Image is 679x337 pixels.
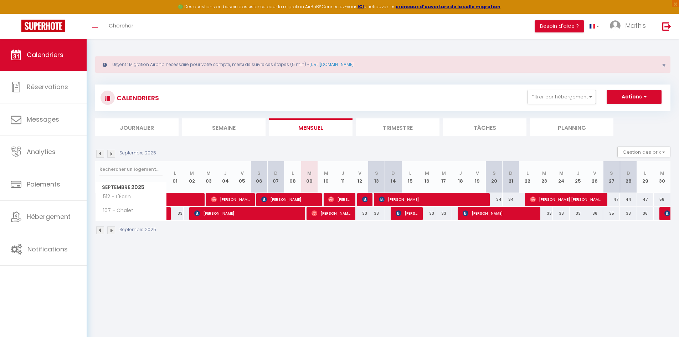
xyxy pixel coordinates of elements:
[119,150,156,157] p: Septembre 2025
[503,193,519,206] div: 34
[418,161,435,193] th: 16
[528,90,596,104] button: Filtrer par hébergement
[637,193,654,206] div: 47
[603,193,620,206] div: 47
[662,62,666,68] button: Close
[96,182,166,193] span: Septembre 2025
[463,206,535,220] span: [PERSON_NAME]
[542,170,546,177] abbr: M
[605,14,655,39] a: ... Mathis
[570,161,586,193] th: 25
[27,212,71,221] span: Hébergement
[486,161,503,193] th: 20
[503,161,519,193] th: 21
[335,161,351,193] th: 11
[443,118,526,136] li: Tâches
[459,170,462,177] abbr: J
[307,170,312,177] abbr: M
[519,161,536,193] th: 22
[318,161,334,193] th: 10
[535,20,584,32] button: Besoin d'aide ?
[274,170,278,177] abbr: D
[530,193,603,206] span: [PERSON_NAME] [PERSON_NAME] Faudeux
[6,3,27,24] button: Ouvrir le widget de chat LiveChat
[356,118,439,136] li: Trimestre
[379,193,485,206] span: [PERSON_NAME]
[27,147,56,156] span: Analytics
[637,161,654,193] th: 29
[435,161,452,193] th: 17
[167,207,184,220] div: 33
[190,170,194,177] abbr: M
[509,170,513,177] abbr: D
[559,170,564,177] abbr: M
[493,170,496,177] abbr: S
[351,161,368,193] th: 12
[115,90,159,106] h3: CALENDRIERS
[27,115,59,124] span: Messages
[536,207,553,220] div: 33
[637,207,654,220] div: 36
[261,193,317,206] span: [PERSON_NAME]
[586,207,603,220] div: 36
[402,161,418,193] th: 15
[357,4,364,10] a: ICI
[174,170,176,177] abbr: L
[206,170,211,177] abbr: M
[418,207,435,220] div: 33
[644,170,646,177] abbr: L
[530,118,613,136] li: Planning
[442,170,446,177] abbr: M
[292,170,294,177] abbr: L
[368,207,385,220] div: 33
[97,207,135,215] span: 107 - Chalet
[593,170,596,177] abbr: V
[435,207,452,220] div: 33
[409,170,411,177] abbr: L
[351,207,368,220] div: 33
[396,4,500,10] a: créneaux d'ouverture de la salle migration
[620,207,637,220] div: 33
[217,161,234,193] th: 04
[358,170,361,177] abbr: V
[469,161,485,193] th: 19
[99,163,163,176] input: Rechercher un logement...
[662,22,671,31] img: logout
[603,207,620,220] div: 35
[603,161,620,193] th: 27
[425,170,429,177] abbr: M
[109,22,133,29] span: Chercher
[301,161,318,193] th: 09
[27,245,68,254] span: Notifications
[654,193,670,206] div: 58
[284,161,301,193] th: 08
[95,118,179,136] li: Journalier
[617,147,670,157] button: Gestion des prix
[620,161,637,193] th: 28
[627,170,630,177] abbr: D
[452,161,469,193] th: 18
[194,206,300,220] span: [PERSON_NAME]
[27,180,60,189] span: Paiements
[607,90,662,104] button: Actions
[312,206,351,220] span: [PERSON_NAME]
[610,170,613,177] abbr: S
[257,170,261,177] abbr: S
[391,170,395,177] abbr: D
[476,170,479,177] abbr: V
[324,170,328,177] abbr: M
[269,118,353,136] li: Mensuel
[27,50,63,59] span: Calendriers
[241,170,244,177] abbr: V
[486,193,503,206] div: 34
[341,170,344,177] abbr: J
[211,193,250,206] span: [PERSON_NAME]
[328,193,351,206] span: [PERSON_NAME]
[251,161,267,193] th: 06
[234,161,251,193] th: 05
[200,161,217,193] th: 03
[662,61,666,70] span: ×
[97,193,133,201] span: 512 - L'Écrin
[654,161,670,193] th: 30
[182,118,266,136] li: Semaine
